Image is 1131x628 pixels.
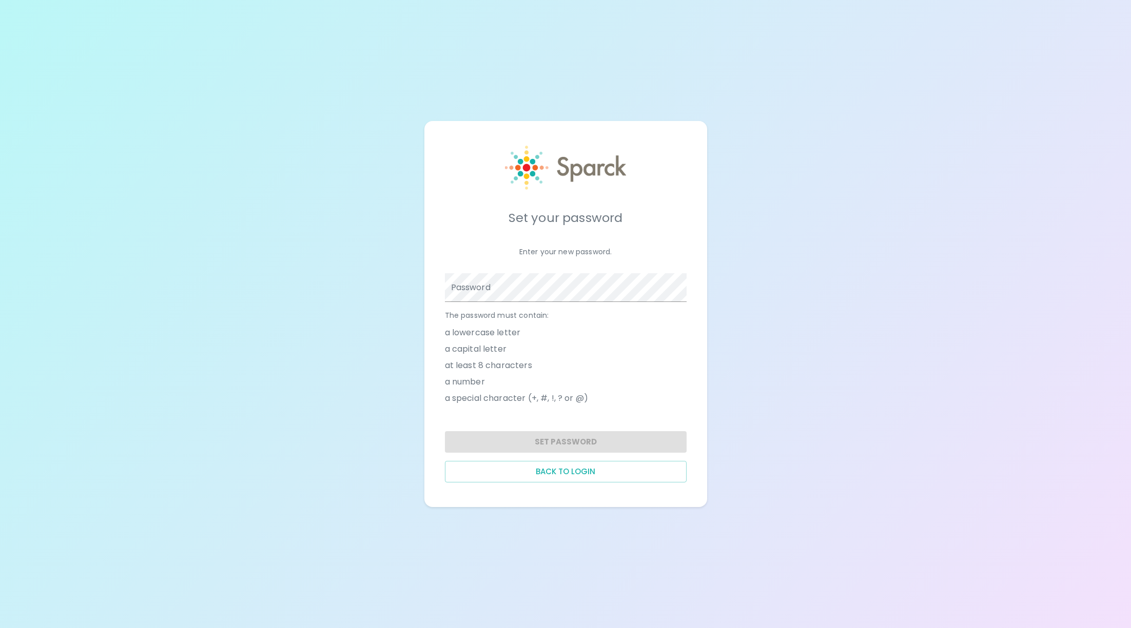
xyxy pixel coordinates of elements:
h5: Set your password [445,210,687,226]
span: at least 8 characters [445,359,532,372]
span: a capital letter [445,343,506,355]
span: a special character (+, #, !, ? or @) [445,392,589,404]
p: Enter your new password. [445,247,687,257]
p: The password must contain: [445,310,687,320]
span: a lowercase letter [445,327,521,339]
img: Sparck logo [505,146,626,190]
button: Back to login [445,461,687,482]
span: a number [445,376,485,388]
